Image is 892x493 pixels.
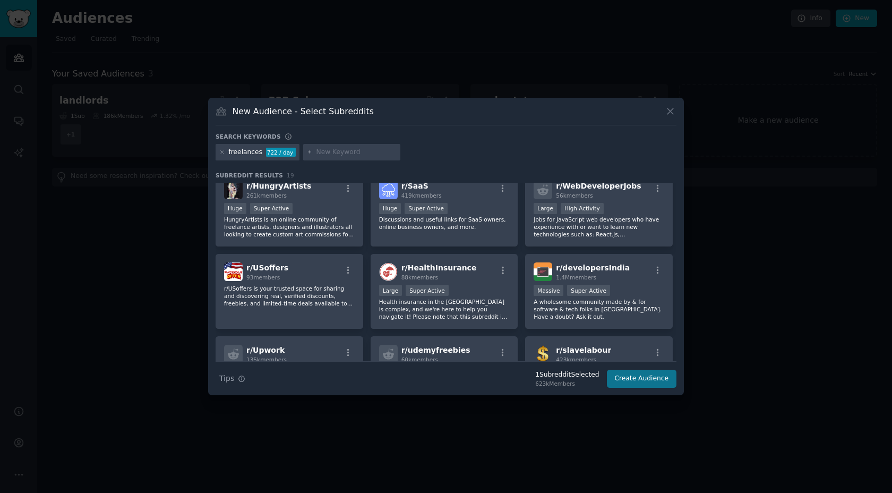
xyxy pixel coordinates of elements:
[379,298,510,320] p: Health insurance in the [GEOGRAPHIC_DATA] is complex, and we're here to help you navigate it! Ple...
[233,106,374,117] h3: New Audience - Select Subreddits
[401,346,470,354] span: r/ udemyfreebies
[379,262,398,281] img: HealthInsurance
[246,192,287,199] span: 261k members
[216,172,283,179] span: Subreddit Results
[534,298,664,320] p: A wholesome community made by & for software & tech folks in [GEOGRAPHIC_DATA]. Have a doubt? Ask...
[316,148,397,157] input: New Keyword
[556,182,641,190] span: r/ WebDeveloperJobs
[567,285,610,296] div: Super Active
[216,369,249,388] button: Tips
[401,356,438,363] span: 60k members
[556,346,611,354] span: r/ slavelabour
[534,285,563,296] div: Massive
[379,285,402,296] div: Large
[379,181,398,199] img: SaaS
[219,373,234,384] span: Tips
[535,370,599,380] div: 1 Subreddit Selected
[246,274,280,280] span: 93 members
[534,262,552,281] img: developersIndia
[534,203,557,214] div: Large
[556,274,596,280] span: 1.4M members
[246,182,311,190] span: r/ HungryArtists
[287,172,294,178] span: 19
[246,346,285,354] span: r/ Upwork
[401,182,428,190] span: r/ SaaS
[401,192,442,199] span: 419k members
[535,380,599,387] div: 623k Members
[246,263,288,272] span: r/ USoffers
[379,216,510,231] p: Discussions and useful links for SaaS owners, online business owners, and more.
[246,356,287,363] span: 135k members
[250,203,293,214] div: Super Active
[534,345,552,363] img: slavelabour
[406,285,449,296] div: Super Active
[401,274,438,280] span: 88k members
[405,203,448,214] div: Super Active
[266,148,296,157] div: 722 / day
[607,370,677,388] button: Create Audience
[561,203,604,214] div: High Activity
[556,356,596,363] span: 423k members
[224,203,246,214] div: Huge
[556,192,593,199] span: 56k members
[224,285,355,307] p: r/USoffers is your trusted space for sharing and discovering real, verified discounts, freebies, ...
[229,148,262,157] div: freelances
[379,203,401,214] div: Huge
[534,216,664,238] p: Jobs for JavaScript web developers who have experience with or want to learn new technologies suc...
[224,216,355,238] p: HungryArtists is an online community of freelance artists, designers and illustrators all looking...
[224,262,243,281] img: USoffers
[224,181,243,199] img: HungryArtists
[556,263,630,272] span: r/ developersIndia
[216,133,281,140] h3: Search keywords
[401,263,477,272] span: r/ HealthInsurance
